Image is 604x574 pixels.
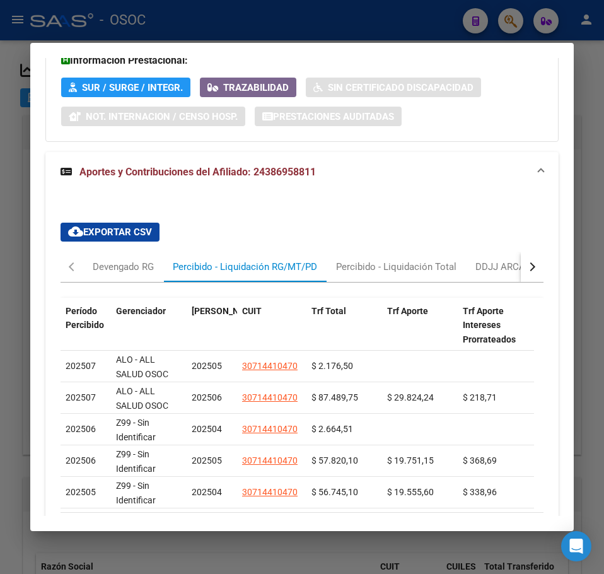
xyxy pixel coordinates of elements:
[66,392,96,402] span: 202507
[200,78,296,97] button: Trazabilidad
[311,392,358,402] span: $ 87.489,75
[68,224,83,239] mat-icon: cloud_download
[192,487,222,497] span: 202504
[187,298,237,353] datatable-header-cell: Período Devengado
[192,361,222,371] span: 202505
[242,306,262,316] span: CUIT
[192,392,222,402] span: 202506
[223,82,289,93] span: Trazabilidad
[306,78,481,97] button: Sin Certificado Discapacidad
[387,455,434,466] span: $ 19.751,15
[463,487,497,497] span: $ 338,96
[61,53,543,68] h3: Información Prestacional:
[475,260,525,274] div: DDJJ ARCA
[311,455,358,466] span: $ 57.820,10
[387,487,434,497] span: $ 19.555,60
[463,455,497,466] span: $ 368,69
[242,424,298,434] span: 30714410470
[311,361,353,371] span: $ 2.176,50
[61,78,190,97] button: SUR / SURGE / INTEGR.
[61,223,160,242] button: Exportar CSV
[116,386,168,411] span: ALO - ALL SALUD OSOC
[66,455,96,466] span: 202506
[311,306,346,316] span: Trf Total
[458,298,533,353] datatable-header-cell: Trf Aporte Intereses Prorrateados
[242,361,298,371] span: 30714410470
[116,418,156,442] span: Z99 - Sin Identificar
[45,152,559,192] mat-expansion-panel-header: Aportes y Contribuciones del Afiliado: 24386958811
[116,354,168,379] span: ALO - ALL SALUD OSOC
[66,306,104,331] span: Período Percibido
[116,481,156,505] span: Z99 - Sin Identificar
[242,487,298,497] span: 30714410470
[116,449,156,474] span: Z99 - Sin Identificar
[93,260,154,274] div: Devengado RG
[463,392,497,402] span: $ 218,71
[382,298,458,353] datatable-header-cell: Trf Aporte
[387,392,434,402] span: $ 29.824,24
[311,487,358,497] span: $ 56.745,10
[242,455,298,466] span: 30714410470
[192,306,260,316] span: [PERSON_NAME]
[66,361,96,371] span: 202507
[82,82,183,93] span: SUR / SURGE / INTEGR.
[116,306,166,316] span: Gerenciador
[328,82,473,93] span: Sin Certificado Discapacidad
[237,298,306,353] datatable-header-cell: CUIT
[273,111,394,122] span: Prestaciones Auditadas
[242,392,298,402] span: 30714410470
[68,226,152,238] span: Exportar CSV
[336,260,456,274] div: Percibido - Liquidación Total
[463,306,516,345] span: Trf Aporte Intereses Prorrateados
[561,531,591,561] div: Open Intercom Messenger
[111,298,187,353] datatable-header-cell: Gerenciador
[79,166,316,178] span: Aportes y Contribuciones del Afiliado: 24386958811
[173,260,317,274] div: Percibido - Liquidación RG/MT/PD
[255,107,402,126] button: Prestaciones Auditadas
[192,424,222,434] span: 202504
[86,111,238,122] span: Not. Internacion / Censo Hosp.
[61,298,111,353] datatable-header-cell: Período Percibido
[306,298,382,353] datatable-header-cell: Trf Total
[66,424,96,434] span: 202506
[311,424,353,434] span: $ 2.664,51
[192,455,222,466] span: 202505
[387,306,428,316] span: Trf Aporte
[66,487,96,497] span: 202505
[61,107,245,126] button: Not. Internacion / Censo Hosp.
